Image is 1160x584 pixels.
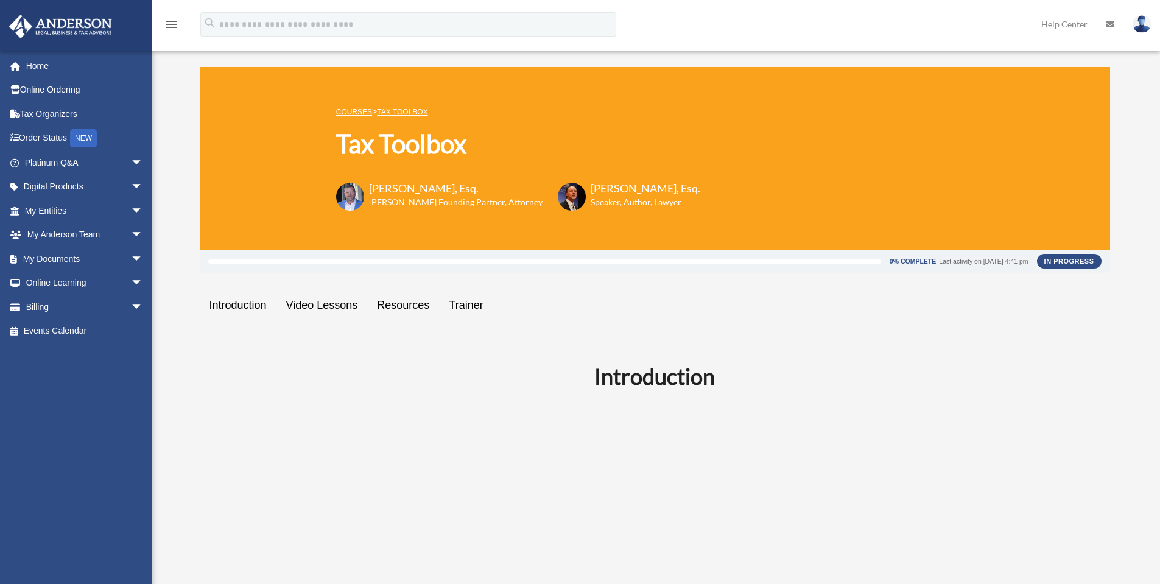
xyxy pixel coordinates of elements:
[131,295,155,320] span: arrow_drop_down
[336,104,700,119] p: >
[9,54,161,78] a: Home
[131,247,155,272] span: arrow_drop_down
[131,271,155,296] span: arrow_drop_down
[207,361,1103,392] h2: Introduction
[336,183,364,211] img: Toby-circle-head.png
[70,129,97,147] div: NEW
[131,199,155,223] span: arrow_drop_down
[131,223,155,248] span: arrow_drop_down
[9,175,161,199] a: Digital Productsarrow_drop_down
[9,150,161,175] a: Platinum Q&Aarrow_drop_down
[558,183,586,211] img: Scott-Estill-Headshot.png
[131,150,155,175] span: arrow_drop_down
[890,258,936,265] div: 0% Complete
[203,16,217,30] i: search
[336,126,700,162] h1: Tax Toolbox
[164,17,179,32] i: menu
[591,196,685,208] h6: Speaker, Author, Lawyer
[9,319,161,343] a: Events Calendar
[164,21,179,32] a: menu
[1037,254,1102,269] div: In Progress
[9,199,161,223] a: My Entitiesarrow_drop_down
[9,223,161,247] a: My Anderson Teamarrow_drop_down
[591,181,700,196] h3: [PERSON_NAME], Esq.
[9,247,161,271] a: My Documentsarrow_drop_down
[377,108,427,116] a: Tax Toolbox
[439,288,493,323] a: Trainer
[1133,15,1151,33] img: User Pic
[9,78,161,102] a: Online Ordering
[939,258,1028,265] div: Last activity on [DATE] 4:41 pm
[369,181,543,196] h3: [PERSON_NAME], Esq.
[367,288,439,323] a: Resources
[276,288,368,323] a: Video Lessons
[5,15,116,38] img: Anderson Advisors Platinum Portal
[9,295,161,319] a: Billingarrow_drop_down
[200,288,276,323] a: Introduction
[131,175,155,200] span: arrow_drop_down
[9,102,161,126] a: Tax Organizers
[369,196,543,208] h6: [PERSON_NAME] Founding Partner, Attorney
[336,108,372,116] a: COURSES
[9,126,161,151] a: Order StatusNEW
[9,271,161,295] a: Online Learningarrow_drop_down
